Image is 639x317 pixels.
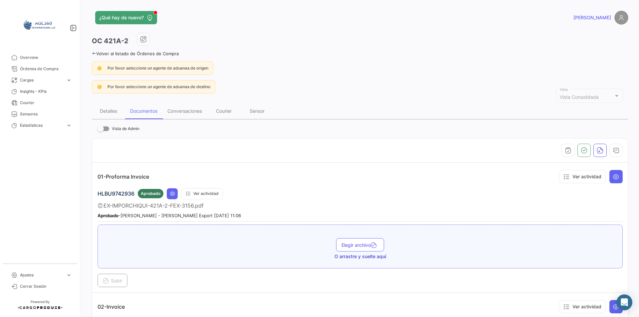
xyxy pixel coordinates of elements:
[20,122,63,128] span: Estadísticas
[5,86,75,97] a: Insights - KPIs
[559,300,606,313] button: Ver actividad
[20,77,63,83] span: Cargas
[98,274,127,287] button: Subir
[5,63,75,75] a: Órdenes de Compra
[181,188,223,199] button: Ver actividad
[103,278,122,283] span: Subir
[616,294,632,310] div: Abrir Intercom Messenger
[20,111,72,117] span: Sensores
[112,125,139,133] span: Vista de Admin
[20,100,72,106] span: Courier
[99,14,144,21] span: ¿Qué hay de nuevo?
[573,14,611,21] span: [PERSON_NAME]
[98,190,134,197] span: HLBU9742936
[104,202,204,209] span: EX-IMPORCHIQUI-421A-2-FEX-3156.pdf
[20,283,72,289] span: Cerrar Sesión
[92,51,179,56] a: Volver al listado de Órdenes de Compra
[66,77,72,83] span: expand_more
[98,303,125,310] p: 02-Invoice
[107,66,208,71] span: Por favor seleccione un agente de aduanas de origen
[92,36,128,46] h3: OC 421A-2
[5,108,75,120] a: Sensores
[560,94,599,100] mat-select-trigger: Vista Consolidada
[336,238,384,251] button: Elegir archivo
[5,97,75,108] a: Courier
[95,11,157,24] button: ¿Qué hay de nuevo?
[20,272,63,278] span: Ajustes
[5,52,75,63] a: Overview
[216,108,232,114] div: Courier
[20,55,72,61] span: Overview
[20,88,72,94] span: Insights - KPIs
[334,253,386,260] span: O arrastre y suelte aquí
[23,8,57,41] img: 64a6efb6-309f-488a-b1f1-3442125ebd42.png
[98,213,241,218] small: - [PERSON_NAME] - [PERSON_NAME] Export [DATE] 11:06
[98,213,118,218] b: Aprobado
[250,108,265,114] div: Sensor
[341,242,379,248] span: Elegir archivo
[130,108,157,114] div: Documentos
[141,191,160,197] span: Aprobado
[100,108,117,114] div: Detalles
[66,122,72,128] span: expand_more
[614,11,628,25] img: placeholder-user.png
[20,66,72,72] span: Órdenes de Compra
[66,272,72,278] span: expand_more
[559,170,606,183] button: Ver actividad
[98,173,149,180] p: 01-Proforma Invoice
[107,84,210,89] span: Por favor seleccione un agente de aduanas de destino
[167,108,202,114] div: Conversaciones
